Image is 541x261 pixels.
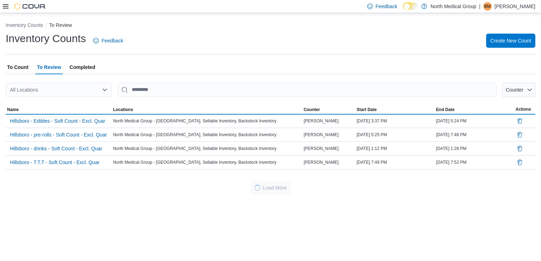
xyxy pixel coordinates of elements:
input: This is a search bar. After typing your query, hit enter to filter the results lower in the page. [118,83,496,97]
span: Feedback [102,37,123,44]
span: Name [7,107,19,112]
span: Counter [304,107,320,112]
span: Counter [506,87,523,93]
p: | [479,2,480,11]
button: End Date [435,105,514,114]
button: Delete [516,144,524,153]
button: Start Date [355,105,434,114]
div: [DATE] 7:48 PM [435,130,514,139]
button: Delete [516,158,524,167]
img: Cova [14,3,46,10]
span: Load More [263,184,287,191]
input: Dark Mode [403,2,418,10]
button: Delete [516,130,524,139]
div: North Medical Group - [GEOGRAPHIC_DATA], Sellable Inventory, Backstock Inventory [112,158,302,167]
span: Feedback [376,3,397,10]
button: Hillsboro - pre-rolls - Soft Count - Excl. Quar [7,129,110,140]
span: End Date [436,107,455,112]
div: North Medical Group - [GEOGRAPHIC_DATA], Sellable Inventory, Backstock Inventory [112,117,302,125]
button: Create New Count [486,34,535,48]
button: Locations [112,105,302,114]
span: Locations [113,107,133,112]
span: [PERSON_NAME] [304,146,339,151]
span: BM [484,2,491,11]
a: Feedback [90,34,126,48]
span: Completed [70,60,95,74]
button: Delete [516,117,524,125]
nav: An example of EuiBreadcrumbs [6,22,535,30]
span: Loading [255,185,260,191]
h1: Inventory Counts [6,31,86,46]
div: North Medical Group - [GEOGRAPHIC_DATA], Sellable Inventory, Backstock Inventory [112,130,302,139]
div: Brendan Mccutchen [483,2,492,11]
span: Hillsboro - Edibles - Soft Count - Excl. Quar [10,117,105,124]
p: North Medical Group [431,2,476,11]
button: Hillsboro - T.T.T - Soft Count - Excl. Quar [7,157,102,168]
span: Actions [516,106,531,112]
button: Hillsboro - drinks - Soft Count - Excl. Quar [7,143,105,154]
button: Open list of options [102,87,108,93]
div: [DATE] 7:49 PM [355,158,434,167]
span: Start Date [357,107,377,112]
div: North Medical Group - [GEOGRAPHIC_DATA], Sellable Inventory, Backstock Inventory [112,144,302,153]
button: Hillsboro - Edibles - Soft Count - Excl. Quar [7,116,108,126]
button: Counter [502,83,535,97]
button: Name [6,105,112,114]
span: Create New Count [490,37,531,44]
span: Hillsboro - T.T.T - Soft Count - Excl. Quar [10,159,99,166]
button: Inventory Counts [6,22,43,28]
button: To Review [49,22,72,28]
span: [PERSON_NAME] [304,132,339,138]
div: [DATE] 7:52 PM [435,158,514,167]
div: [DATE] 5:24 PM [435,117,514,125]
span: To Review [37,60,61,74]
span: [PERSON_NAME] [304,159,339,165]
div: [DATE] 3:37 PM [355,117,434,125]
div: [DATE] 1:12 PM [355,144,434,153]
span: Hillsboro - pre-rolls - Soft Count - Excl. Quar [10,131,107,138]
button: Counter [302,105,355,114]
span: To Count [7,60,28,74]
button: LoadingLoad More [250,181,291,195]
div: [DATE] 1:28 PM [435,144,514,153]
span: [PERSON_NAME] [304,118,339,124]
span: Hillsboro - drinks - Soft Count - Excl. Quar [10,145,102,152]
p: [PERSON_NAME] [495,2,535,11]
div: [DATE] 5:25 PM [355,130,434,139]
